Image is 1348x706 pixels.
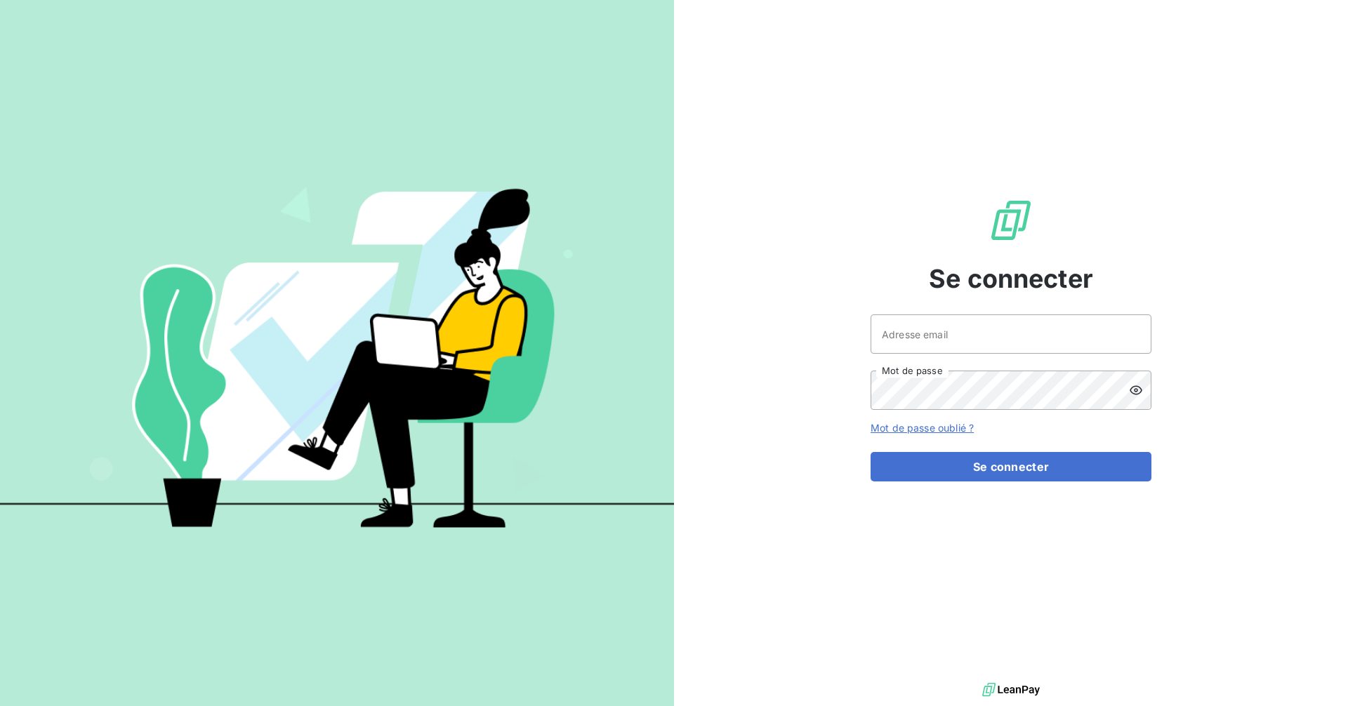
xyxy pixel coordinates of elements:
span: Se connecter [929,260,1093,298]
a: Mot de passe oublié ? [871,422,974,434]
img: Logo LeanPay [989,198,1033,243]
img: logo [982,679,1040,700]
button: Se connecter [871,452,1151,481]
input: placeholder [871,314,1151,354]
